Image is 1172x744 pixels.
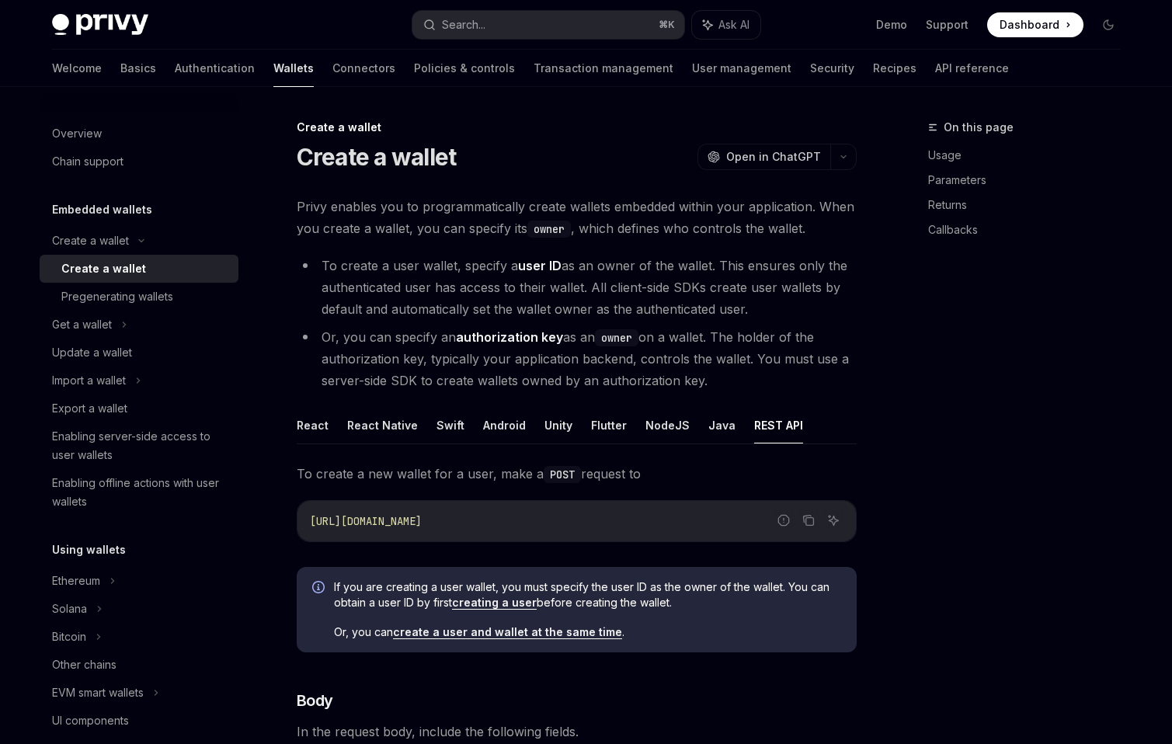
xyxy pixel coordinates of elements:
button: React [297,407,329,443]
a: Basics [120,50,156,87]
a: User management [692,50,791,87]
h5: Embedded wallets [52,200,152,219]
a: Dashboard [987,12,1083,37]
button: Ask AI [692,11,760,39]
button: Toggle dark mode [1096,12,1121,37]
a: Callbacks [928,217,1133,242]
a: API reference [935,50,1009,87]
span: Or, you can . [334,624,841,640]
a: Chain support [40,148,238,176]
div: Create a wallet [61,259,146,278]
span: Ask AI [718,17,749,33]
div: Ethereum [52,572,100,590]
svg: Info [312,581,328,596]
a: Other chains [40,651,238,679]
div: Pregenerating wallets [61,287,173,306]
a: Enabling offline actions with user wallets [40,469,238,516]
div: Import a wallet [52,371,126,390]
button: REST API [754,407,803,443]
a: Support [926,17,969,33]
a: create a user and wallet at the same time [393,625,622,639]
a: Export a wallet [40,395,238,422]
button: Unity [544,407,572,443]
button: Swift [436,407,464,443]
span: Dashboard [1000,17,1059,33]
span: On this page [944,118,1014,137]
li: Or, you can specify an as an on a wallet. The holder of the authorization key, typically your app... [297,326,857,391]
button: Copy the contents from the code block [798,510,819,530]
div: Bitcoin [52,628,86,646]
button: Report incorrect code [774,510,794,530]
button: Flutter [591,407,627,443]
button: NodeJS [645,407,690,443]
div: Get a wallet [52,315,112,334]
span: In the request body, include the following fields. [297,721,857,742]
button: React Native [347,407,418,443]
div: Overview [52,124,102,143]
code: owner [527,221,571,238]
div: Solana [52,600,87,618]
span: To create a new wallet for a user, make a request to [297,463,857,485]
a: UI components [40,707,238,735]
a: Security [810,50,854,87]
a: Returns [928,193,1133,217]
a: Enabling server-side access to user wallets [40,422,238,469]
div: UI components [52,711,129,730]
button: Java [708,407,736,443]
span: Open in ChatGPT [726,149,821,165]
img: dark logo [52,14,148,36]
span: Privy enables you to programmatically create wallets embedded within your application. When you c... [297,196,857,239]
div: Export a wallet [52,399,127,418]
div: Create a wallet [297,120,857,135]
li: To create a user wallet, specify a as an owner of the wallet. This ensures only the authenticated... [297,255,857,320]
a: Update a wallet [40,339,238,367]
a: Pregenerating wallets [40,283,238,311]
a: creating a user [452,596,537,610]
code: POST [544,466,581,483]
a: Transaction management [534,50,673,87]
a: Usage [928,143,1133,168]
div: Update a wallet [52,343,132,362]
div: Enabling offline actions with user wallets [52,474,229,511]
a: Create a wallet [40,255,238,283]
code: owner [595,329,638,346]
a: Policies & controls [414,50,515,87]
span: Body [297,690,333,711]
div: EVM smart wallets [52,683,144,702]
span: [URL][DOMAIN_NAME] [310,514,422,528]
a: Overview [40,120,238,148]
button: Ask AI [823,510,843,530]
a: Wallets [273,50,314,87]
div: Enabling server-side access to user wallets [52,427,229,464]
button: Open in ChatGPT [697,144,830,170]
span: If you are creating a user wallet, you must specify the user ID as the owner of the wallet. You c... [334,579,841,610]
div: Search... [442,16,485,34]
div: Other chains [52,655,117,674]
a: Demo [876,17,907,33]
strong: authorization key [456,329,563,345]
a: Connectors [332,50,395,87]
strong: user ID [518,258,562,273]
span: ⌘ K [659,19,675,31]
a: Welcome [52,50,102,87]
h5: Using wallets [52,541,126,559]
a: Recipes [873,50,916,87]
button: Android [483,407,526,443]
button: Search...⌘K [412,11,684,39]
div: Create a wallet [52,231,129,250]
a: Parameters [928,168,1133,193]
h1: Create a wallet [297,143,457,171]
div: Chain support [52,152,123,171]
a: Authentication [175,50,255,87]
